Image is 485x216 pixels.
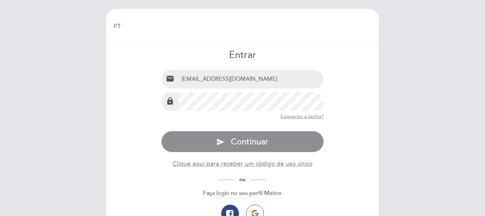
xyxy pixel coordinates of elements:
[231,137,268,147] span: Continuar
[173,159,312,168] button: Clique aqui para receber um código de uso único
[179,70,324,89] input: Email
[161,48,324,62] div: Entrar
[161,131,324,152] button: send Continuar
[216,138,225,146] i: send
[234,177,251,183] span: ou
[166,74,174,83] i: email
[166,97,174,105] i: lock
[161,189,324,197] div: Faça login no seu perfil Meitre
[280,111,324,122] button: Esqueceu a senha?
